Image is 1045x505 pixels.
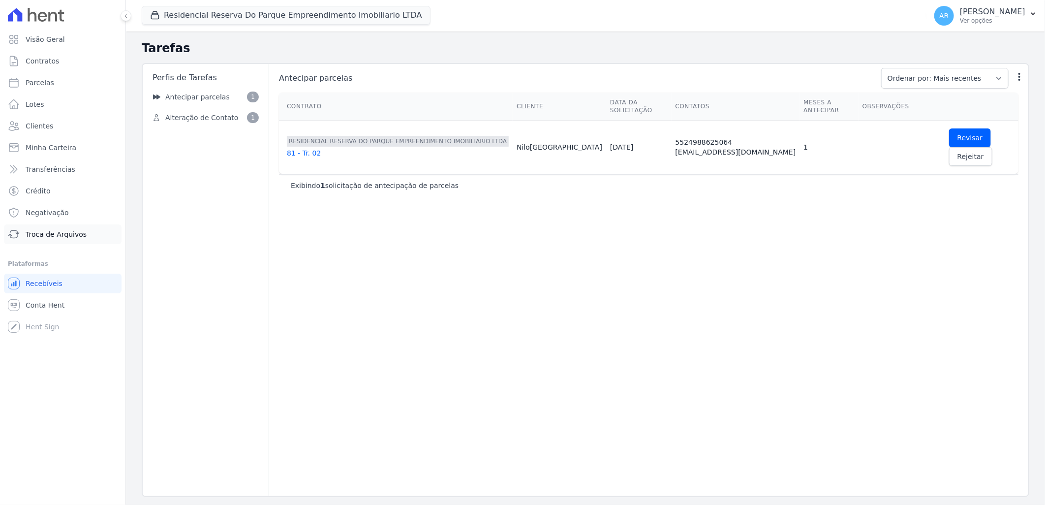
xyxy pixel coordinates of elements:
[4,95,122,114] a: Lotes
[4,51,122,71] a: Contratos
[939,12,949,19] span: AR
[291,181,459,190] p: Exibindo solicitação de antecipação de parcelas
[4,30,122,49] a: Visão Geral
[26,121,53,131] span: Clientes
[926,2,1045,30] button: AR [PERSON_NAME] Ver opções
[147,88,265,127] nav: Sidebar
[8,258,118,270] div: Plataformas
[26,208,69,218] span: Negativação
[26,229,87,239] span: Troca de Arquivos
[142,6,430,25] button: Residencial Reserva Do Parque Empreendimento Imobiliario LTDA
[247,112,259,123] span: 1
[26,164,75,174] span: Transferências
[949,128,991,147] a: Revisar
[606,121,672,174] td: [DATE]
[4,159,122,179] a: Transferências
[859,93,945,121] th: Observações
[672,93,800,121] th: Contatos
[26,99,44,109] span: Lotes
[26,56,59,66] span: Contratos
[4,274,122,293] a: Recebíveis
[287,136,509,147] span: RESIDENCIAL RESERVA DO PARQUE EMPREENDIMENTO IMOBILIARIO LTDA
[949,147,992,166] a: Rejeitar
[277,72,875,84] span: Antecipar parcelas
[4,295,122,315] a: Conta Hent
[4,138,122,158] a: Minha Carteira
[142,39,1029,57] h2: Tarefas
[513,93,606,121] th: Cliente
[957,133,983,143] span: Revisar
[960,7,1025,17] p: [PERSON_NAME]
[4,116,122,136] a: Clientes
[799,93,858,121] th: Meses a antecipar
[26,78,54,88] span: Parcelas
[165,92,230,102] span: Antecipar parcelas
[247,92,259,102] span: 1
[165,113,238,123] span: Alteração de Contato
[26,34,65,44] span: Visão Geral
[4,73,122,93] a: Parcelas
[606,93,672,121] th: Data da Solicitação
[4,224,122,244] a: Troca de Arquivos
[517,142,602,152] div: Nilo [GEOGRAPHIC_DATA]
[26,143,76,153] span: Minha Carteira
[960,17,1025,25] p: Ver opções
[147,88,265,106] a: Antecipar parcelas 1
[4,203,122,222] a: Negativação
[676,137,796,157] div: 5524988625064 [EMAIL_ADDRESS][DOMAIN_NAME]
[287,148,509,158] div: 81 - Tr. 02
[320,182,325,189] b: 1
[26,300,64,310] span: Conta Hent
[279,93,513,121] th: Contrato
[26,186,51,196] span: Crédito
[147,108,265,127] a: Alteração de Contato 1
[957,152,984,161] span: Rejeitar
[803,142,854,152] div: 1
[147,68,265,88] div: Perfis de Tarefas
[4,181,122,201] a: Crédito
[26,279,62,288] span: Recebíveis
